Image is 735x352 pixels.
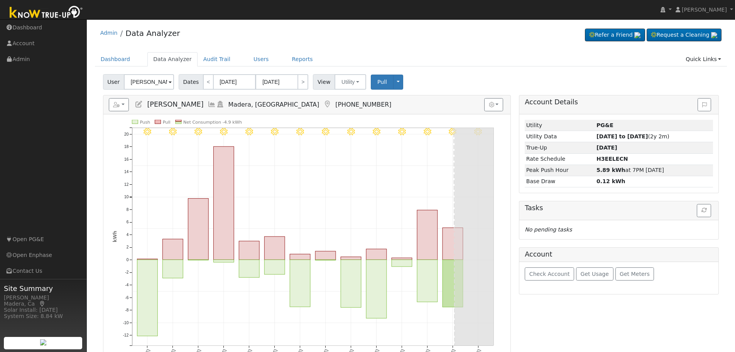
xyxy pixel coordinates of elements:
[248,52,275,66] a: Users
[213,260,234,262] rect: onclick=""
[194,128,202,136] i: 8/08 - Clear
[417,260,438,302] rect: onclick=""
[680,52,727,66] a: Quick Links
[576,267,613,281] button: Get Usage
[596,167,625,173] strong: 5.89 kWh
[126,207,128,212] text: 8
[123,333,128,338] text: -12
[124,182,129,187] text: 12
[634,32,640,38] img: retrieve
[124,145,129,149] text: 18
[315,251,336,260] rect: onclick=""
[529,271,570,277] span: Check Account
[525,120,595,131] td: Utility
[125,283,128,287] text: -4
[347,128,355,136] i: 8/14 - Clear
[697,204,711,217] button: Refresh
[39,301,46,307] a: Map
[6,4,87,22] img: Know True-Up
[147,52,198,66] a: Data Analyzer
[135,100,143,108] a: Edit User (21622)
[124,157,129,162] text: 16
[443,228,463,260] rect: onclick=""
[615,267,654,281] button: Get Meters
[183,120,242,125] text: Net Consumption -4.9 kWh
[525,250,552,258] h5: Account
[100,30,118,36] a: Admin
[162,260,183,278] rect: onclick=""
[525,176,595,187] td: Base Draw
[264,236,285,260] rect: onclick=""
[335,101,391,108] span: [PHONE_NUMBER]
[290,260,310,307] rect: onclick=""
[124,132,129,136] text: 20
[124,74,174,90] input: Select a User
[525,131,595,142] td: Utility Data
[126,245,128,250] text: 2
[40,339,46,345] img: retrieve
[313,74,335,90] span: View
[417,210,438,260] rect: onclick=""
[647,29,721,42] a: Request a Cleaning
[525,267,574,281] button: Check Account
[525,226,572,233] i: No pending tasks
[188,260,208,260] rect: onclick=""
[239,241,259,260] rect: onclick=""
[124,170,129,174] text: 14
[620,271,650,277] span: Get Meters
[423,128,431,136] i: 8/17 - Clear
[596,133,669,139] span: (2y 2m)
[4,283,83,294] span: Site Summary
[525,98,713,106] h5: Account Details
[596,133,648,139] strong: [DATE] to [DATE]
[315,260,336,260] rect: onclick=""
[371,75,394,90] button: Pull
[220,128,228,136] i: 8/09 - Clear
[341,260,361,308] rect: onclick=""
[366,260,387,318] rect: onclick=""
[286,52,319,66] a: Reports
[443,260,463,307] rect: onclick=""
[147,100,203,108] span: [PERSON_NAME]
[392,260,412,267] rect: onclick=""
[525,204,713,212] h5: Tasks
[377,79,387,85] span: Pull
[179,74,203,90] span: Dates
[216,100,225,108] a: Login As (last 08/20/2025 9:02:24 AM)
[4,294,83,302] div: [PERSON_NAME]
[4,312,83,320] div: System Size: 8.84 kW
[125,270,128,275] text: -2
[169,128,177,136] i: 8/07 - Clear
[213,146,234,260] rect: onclick=""
[595,165,713,176] td: at 7PM [DATE]
[162,239,183,260] rect: onclick=""
[290,254,310,260] rect: onclick=""
[239,260,259,277] rect: onclick=""
[103,74,124,90] span: User
[335,74,366,90] button: Utility
[188,199,208,260] rect: onclick=""
[198,52,236,66] a: Audit Trail
[125,308,128,312] text: -8
[203,74,214,90] a: <
[373,128,380,136] i: 8/15 - Clear
[4,306,83,314] div: Solar Install: [DATE]
[525,165,595,176] td: Peak Push Hour
[296,128,304,136] i: 8/12 - Clear
[125,296,128,300] text: -6
[596,156,628,162] strong: V
[711,32,717,38] img: retrieve
[271,128,279,136] i: 8/11 - Clear
[208,100,216,108] a: Multi-Series Graph
[525,142,595,153] td: True-Up
[322,128,329,136] i: 8/13 - Clear
[264,260,285,274] rect: onclick=""
[140,120,150,125] text: Push
[297,74,308,90] a: >
[126,258,128,262] text: 0
[228,101,319,108] span: Madera, [GEOGRAPHIC_DATA]
[366,249,387,260] rect: onclick=""
[596,178,625,184] strong: 0.12 kWh
[137,260,157,336] rect: onclick=""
